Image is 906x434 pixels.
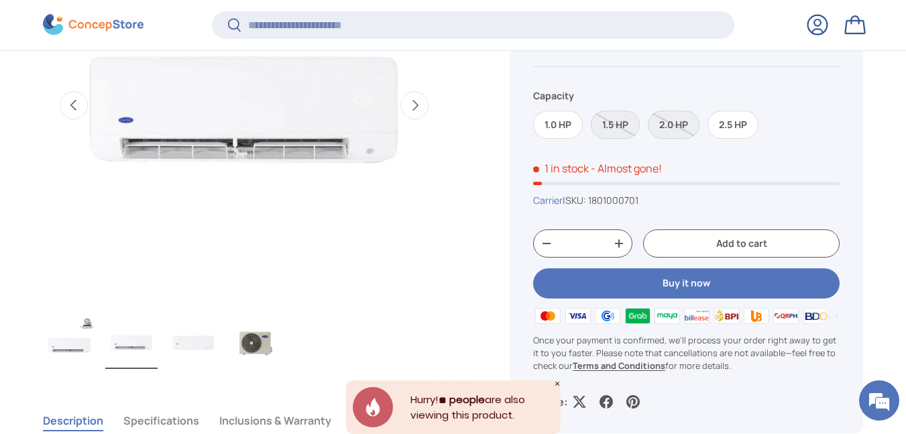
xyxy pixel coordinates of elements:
img: bpi [712,306,741,326]
label: Sold out [591,111,640,140]
img: grabpay [622,306,652,326]
p: - Almost gone! [591,162,662,176]
div: Close [554,380,561,387]
img: ubp [742,306,771,326]
img: metrobank [831,306,860,326]
img: qrph [771,306,801,326]
img: bdo [801,306,831,326]
img: gcash [593,306,622,326]
span: SKU: [565,195,586,207]
span: | [563,195,638,207]
button: Buy it now [533,269,840,299]
span: 1 in stock [533,162,589,176]
img: visa [563,306,593,326]
a: Terms and Conditions [573,360,665,372]
img: Carrier Aura Inverter Split Type Air Conditioner [44,315,96,369]
img: Carrier Aura Inverter Split Type Air Conditioner [105,315,158,369]
img: ConcepStore [43,15,144,36]
img: master [533,306,563,326]
a: Carrier [533,195,563,207]
img: Carrier Aura Inverter Split Type Air Conditioner [229,315,281,369]
label: Sold out [648,111,699,140]
img: billease [682,306,712,326]
img: Carrier Aura Inverter Split Type Air Conditioner [167,315,219,369]
span: 1801000701 [588,195,638,207]
legend: Capacity [533,89,574,103]
img: maya [653,306,682,326]
button: Add to cart [643,229,840,258]
p: Once your payment is confirmed, we'll process your order right away to get it to you faster. Plea... [533,334,840,373]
